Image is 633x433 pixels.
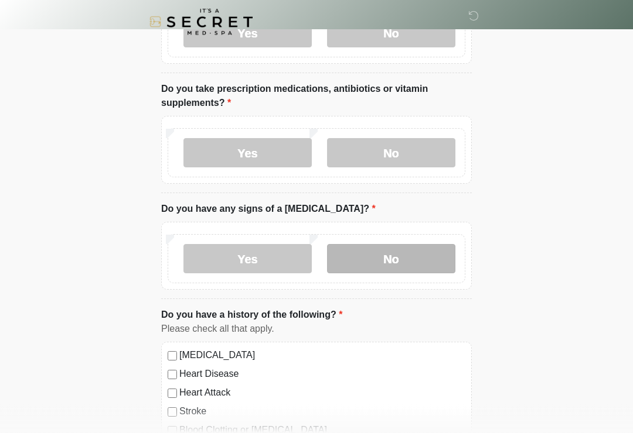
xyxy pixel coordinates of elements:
[179,367,465,382] label: Heart Disease
[327,245,455,274] label: No
[161,308,342,322] label: Do you have a history of the following?
[168,408,177,417] input: Stroke
[179,386,465,400] label: Heart Attack
[168,389,177,398] input: Heart Attack
[179,405,465,419] label: Stroke
[161,83,472,111] label: Do you take prescription medications, antibiotics or vitamin supplements?
[168,370,177,380] input: Heart Disease
[183,139,312,168] label: Yes
[149,9,253,35] img: It's A Secret Med Spa Logo
[327,139,455,168] label: No
[168,352,177,361] input: [MEDICAL_DATA]
[161,322,472,336] div: Please check all that apply.
[161,202,376,216] label: Do you have any signs of a [MEDICAL_DATA]?
[183,245,312,274] label: Yes
[179,349,465,363] label: [MEDICAL_DATA]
